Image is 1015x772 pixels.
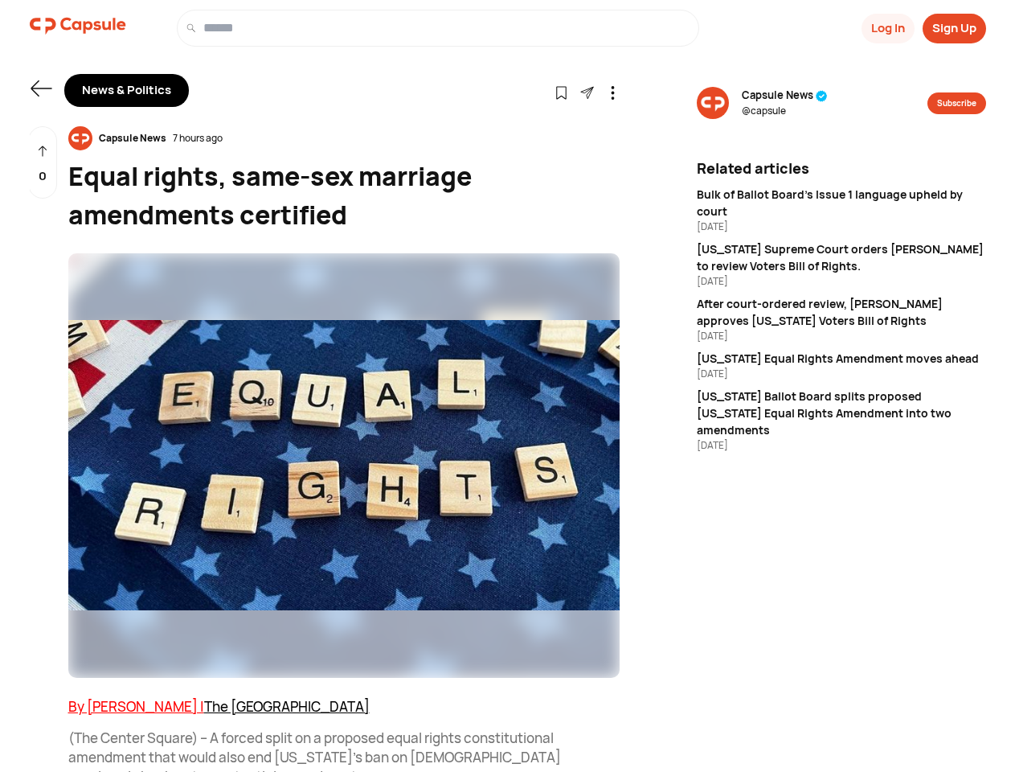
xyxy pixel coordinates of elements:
[697,350,986,367] div: [US_STATE] Equal Rights Amendment moves ahead
[742,88,828,104] span: Capsule News
[697,240,986,274] div: [US_STATE] Supreme Court orders [PERSON_NAME] to review Voters Bill of Rights.
[697,295,986,329] div: After court-ordered review, [PERSON_NAME] approves [US_STATE] Voters Bill of Rights
[39,167,47,186] p: 0
[697,367,986,381] div: [DATE]
[697,274,986,289] div: [DATE]
[68,697,204,716] a: By [PERSON_NAME] |
[68,126,92,150] img: resizeImage
[697,438,986,453] div: [DATE]
[68,253,620,678] img: resizeImage
[742,104,828,118] span: @ capsule
[30,10,126,47] a: logo
[697,186,986,220] div: Bulk of Ballot Board’s Issue 1 language upheld by court
[697,329,986,343] div: [DATE]
[927,92,986,114] button: Subscribe
[173,131,223,146] div: 7 hours ago
[697,158,986,179] div: Related articles
[204,697,370,716] a: The [GEOGRAPHIC_DATA]
[697,220,986,234] div: [DATE]
[68,157,620,234] div: Equal rights, same-sex marriage amendments certified
[64,74,189,107] div: News & Politics
[862,14,915,43] button: Log In
[697,388,986,438] div: [US_STATE] Ballot Board splits proposed [US_STATE] Equal Rights Amendment into two amendments
[30,10,126,42] img: logo
[923,14,986,43] button: Sign Up
[697,87,729,119] img: resizeImage
[816,90,828,102] img: tick
[92,131,173,146] div: Capsule News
